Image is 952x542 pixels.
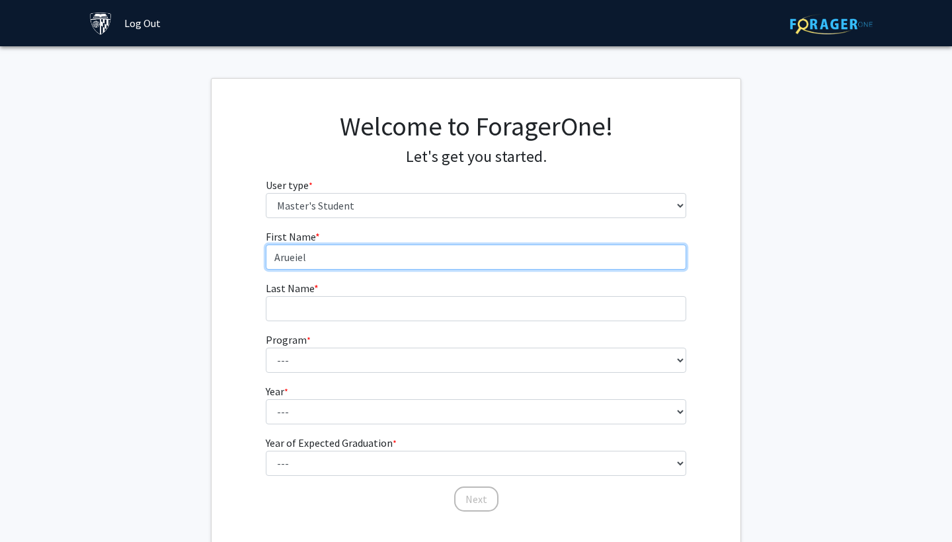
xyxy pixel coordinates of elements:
label: Program [266,332,311,348]
label: User type [266,177,313,193]
label: Year [266,383,288,399]
span: First Name [266,230,315,243]
img: Johns Hopkins University Logo [89,12,112,35]
span: Last Name [266,282,314,295]
img: ForagerOne Logo [790,14,873,34]
button: Next [454,486,498,512]
label: Year of Expected Graduation [266,435,397,451]
h4: Let's get you started. [266,147,687,167]
iframe: Chat [10,483,56,532]
h1: Welcome to ForagerOne! [266,110,687,142]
